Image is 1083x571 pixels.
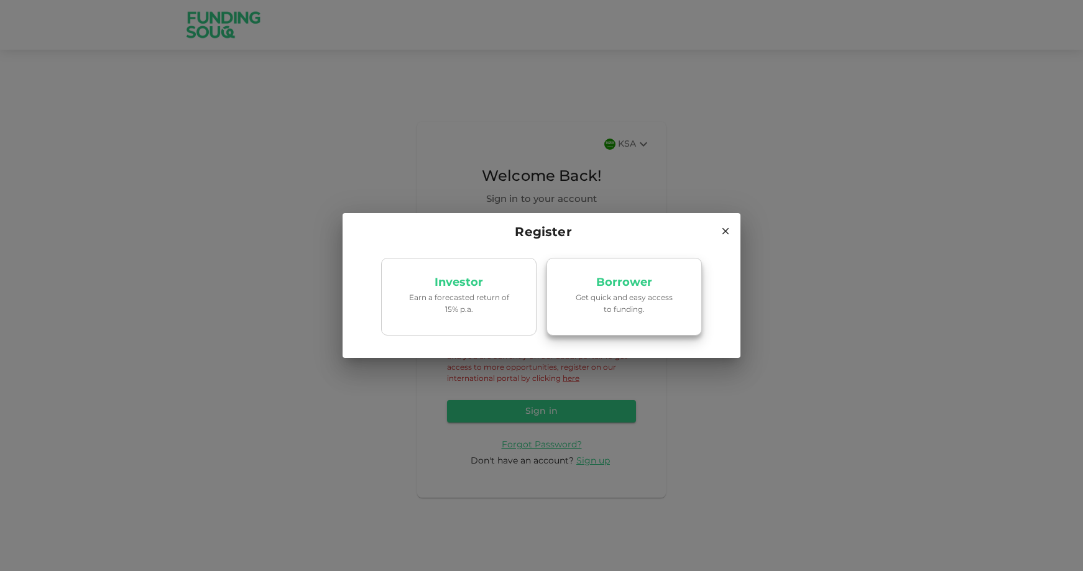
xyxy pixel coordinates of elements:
[546,258,702,336] a: BorrowerGet quick and easy access to funding.
[406,293,512,316] p: Earn a forecasted return of 15% p.a.
[571,293,677,316] p: Get quick and easy access to funding.
[381,258,537,336] a: InvestorEarn a forecasted return of 15% p.a.
[511,223,571,243] span: Register
[435,277,483,289] p: Investor
[596,277,652,289] p: Borrower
